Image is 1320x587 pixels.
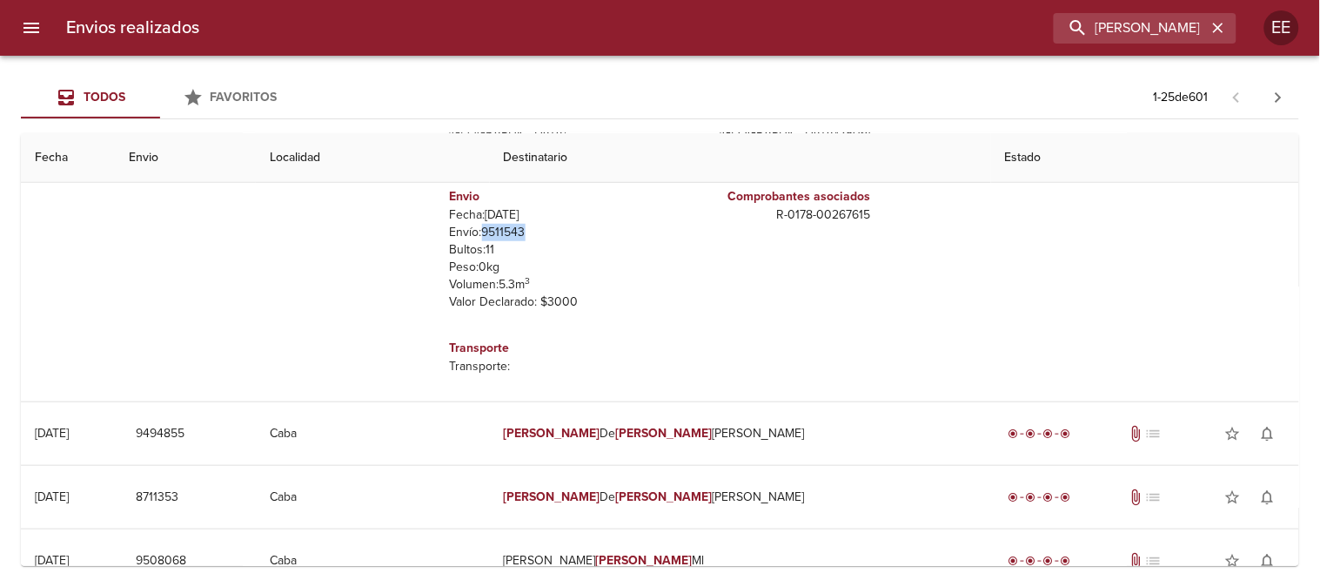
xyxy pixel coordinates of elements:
[129,418,191,450] button: 9494855
[1054,13,1207,44] input: buscar
[504,489,600,504] em: [PERSON_NAME]
[84,90,125,105] span: Todos
[1061,556,1071,566] span: radio_button_checked
[35,489,69,504] div: [DATE]
[450,187,653,206] h6: Envio
[526,275,531,287] sup: 3
[136,487,178,509] span: 8711353
[256,402,489,465] td: Caba
[1216,480,1250,515] button: Agregar a favoritos
[1250,480,1285,515] button: Activar notificaciones
[490,466,991,529] td: De [PERSON_NAME]
[35,426,69,441] div: [DATE]
[136,550,186,572] span: 9508068
[1259,489,1276,506] span: notifications_none
[66,14,199,42] h6: Envios realizados
[1216,543,1250,578] button: Agregar a favoritos
[450,339,653,358] h6: Transporte
[1026,556,1036,566] span: radio_button_checked
[256,466,489,529] td: Caba
[1216,416,1250,451] button: Agregar a favoritos
[21,133,115,183] th: Fecha
[1259,425,1276,442] span: notifications_none
[21,77,299,118] div: Tabs Envios
[1061,428,1071,439] span: radio_button_checked
[450,293,653,311] p: Valor Declarado: $ 3000
[1216,88,1257,105] span: Pagina anterior
[1026,428,1036,439] span: radio_button_checked
[1005,425,1075,442] div: Entregado
[1128,425,1145,442] span: Tiene documentos adjuntos
[450,259,653,276] p: Peso: 0 kg
[450,358,653,375] p: Transporte:
[450,276,653,293] p: Volumen: 5.3 m
[1154,89,1209,106] p: 1 - 25 de 601
[504,426,600,441] em: [PERSON_NAME]
[136,423,184,445] span: 9494855
[1005,552,1075,570] div: Entregado
[256,133,489,183] th: Localidad
[1257,77,1299,118] span: Pagina siguiente
[1264,10,1299,45] div: Abrir información de usuario
[1250,416,1285,451] button: Activar notificaciones
[10,7,52,49] button: menu
[1224,552,1242,570] span: star_border
[1008,492,1019,503] span: radio_button_checked
[129,482,185,514] button: 8711353
[1043,492,1054,503] span: radio_button_checked
[490,133,991,183] th: Destinatario
[450,241,653,259] p: Bultos: 11
[1043,556,1054,566] span: radio_button_checked
[1224,425,1242,442] span: star_border
[1259,552,1276,570] span: notifications_none
[129,545,193,577] button: 9508068
[1224,489,1242,506] span: star_border
[1061,492,1071,503] span: radio_button_checked
[1128,489,1145,506] span: Tiene documentos adjuntos
[1043,428,1054,439] span: radio_button_checked
[490,402,991,465] td: De [PERSON_NAME]
[1026,492,1036,503] span: radio_button_checked
[1008,556,1019,566] span: radio_button_checked
[115,133,256,183] th: Envio
[1250,543,1285,578] button: Activar notificaciones
[595,553,692,568] em: [PERSON_NAME]
[615,489,712,504] em: [PERSON_NAME]
[615,426,712,441] em: [PERSON_NAME]
[667,187,871,206] h6: Comprobantes asociados
[1005,489,1075,506] div: Entregado
[1264,10,1299,45] div: EE
[1145,425,1163,442] span: No tiene pedido asociado
[1145,489,1163,506] span: No tiene pedido asociado
[991,133,1299,183] th: Estado
[1145,552,1163,570] span: No tiene pedido asociado
[1008,428,1019,439] span: radio_button_checked
[450,206,653,224] p: Fecha: [DATE]
[667,206,871,224] p: R - 0178 - 00267615
[35,553,69,568] div: [DATE]
[211,90,278,105] span: Favoritos
[450,224,653,241] p: Envío: 9511543
[1128,552,1145,570] span: Tiene documentos adjuntos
